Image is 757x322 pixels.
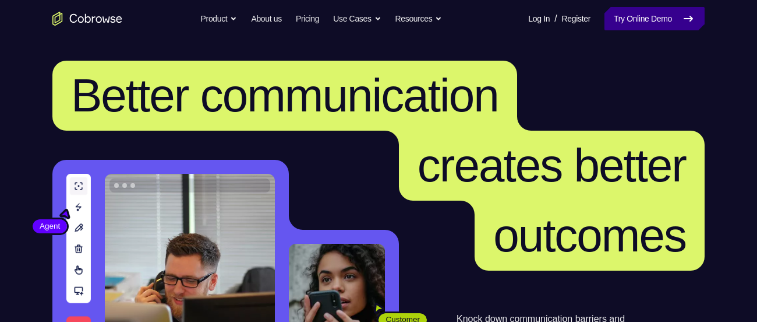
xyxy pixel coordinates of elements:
[528,7,550,30] a: Log In
[418,139,686,191] span: creates better
[251,7,281,30] a: About us
[554,12,557,26] span: /
[201,7,238,30] button: Product
[71,69,498,121] span: Better communication
[493,209,686,261] span: outcomes
[562,7,590,30] a: Register
[604,7,705,30] a: Try Online Demo
[333,7,381,30] button: Use Cases
[296,7,319,30] a: Pricing
[52,12,122,26] a: Go to the home page
[395,7,443,30] button: Resources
